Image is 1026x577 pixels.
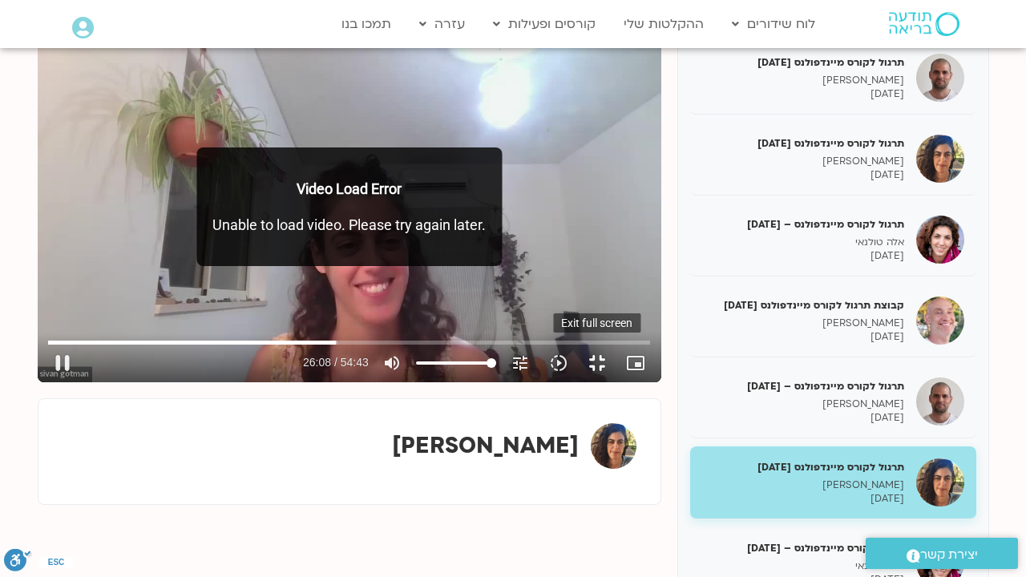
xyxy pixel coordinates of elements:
[702,379,904,393] h5: תרגול לקורס מיינדפולנס – [DATE]
[702,168,904,182] p: [DATE]
[702,249,904,263] p: [DATE]
[916,54,964,102] img: תרגול לקורס מיינדפולנס 2.7.25
[702,330,904,344] p: [DATE]
[702,87,904,101] p: [DATE]
[591,423,636,469] img: סיון גל גוטמן
[920,544,978,566] span: יצירת קשר
[616,9,712,39] a: ההקלטות שלי
[916,135,964,183] img: תרגול לקורס מיינדפולנס 3.7.25
[702,492,904,506] p: [DATE]
[702,478,904,492] p: [PERSON_NAME]
[392,430,579,461] strong: [PERSON_NAME]
[702,217,904,232] h5: תרגול לקורס מיינדפולנס – [DATE]
[702,460,904,474] h5: תרגול לקורס מיינדפולנס [DATE]
[702,411,904,425] p: [DATE]
[702,136,904,151] h5: תרגול לקורס מיינדפולנס [DATE]
[702,397,904,411] p: [PERSON_NAME]
[702,155,904,168] p: [PERSON_NAME]
[724,9,823,39] a: לוח שידורים
[702,559,904,573] p: אלה טולנאי
[916,297,964,345] img: קבוצת תרגול לקורס מיינדפולנס 8.7.25
[916,216,964,264] img: תרגול לקורס מיינדפולנס – 6/7/25
[889,12,959,36] img: תודעה בריאה
[702,74,904,87] p: [PERSON_NAME]
[702,541,904,555] h5: תרגול לקורס מיינדפולנס – [DATE]
[702,298,904,313] h5: קבוצת תרגול לקורס מיינדפולנס [DATE]
[866,538,1018,569] a: יצירת קשר
[916,458,964,506] img: תרגול לקורס מיינדפולנס 10.7.25
[411,9,473,39] a: עזרה
[702,317,904,330] p: [PERSON_NAME]
[485,9,604,39] a: קורסים ופעילות
[702,55,904,70] h5: תרגול לקורס מיינדפולנס [DATE]
[916,377,964,426] img: תרגול לקורס מיינדפולנס – 9/7/25
[702,236,904,249] p: אלה טולנאי
[333,9,399,39] a: תמכו בנו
